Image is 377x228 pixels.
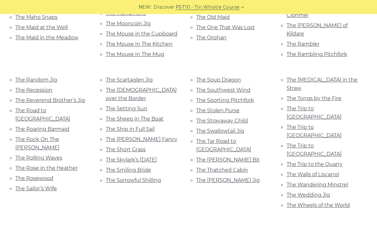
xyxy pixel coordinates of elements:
[106,157,157,163] a: The Skylark’s [DATE]
[287,124,342,138] a: The Trip to [GEOGRAPHIC_DATA]
[15,87,52,93] a: The Recession
[287,192,330,198] a: The Wedding Jig
[106,146,146,153] a: The Short Grass
[196,107,240,114] a: The Stolen Purse
[15,136,59,151] a: The Rock On The [PERSON_NAME]
[15,107,70,122] a: The Road to [GEOGRAPHIC_DATA]
[15,126,69,132] a: The Roaring Barmaid
[287,22,348,37] a: The [PERSON_NAME] of Kildare
[196,157,260,163] a: The [PERSON_NAME] Bit
[287,41,319,47] a: The Rambler
[106,126,155,132] a: The Ship in Full Sail
[106,41,173,47] a: The Mouse In The Kitchen
[106,77,153,83] a: The Scartaglen Jig
[15,24,68,30] a: The Maid at the Well
[287,143,342,157] a: The Trip to [GEOGRAPHIC_DATA]
[106,136,177,142] a: The [PERSON_NAME] Fancy
[15,185,57,192] a: The Sailor’s Wife
[196,167,248,173] a: The Thatched Cabin
[15,97,85,103] a: The Reverend Brother’s Jig
[196,77,241,83] a: The Soup Dragon
[106,116,164,122] a: The Sheep in The Boat
[196,14,230,20] a: The Old Maid
[106,106,147,112] a: The Setting Sun
[176,4,240,11] a: PST10 - Tin Whistle Course
[196,118,248,124] a: The Strayaway Child
[196,35,227,41] a: The Orphan
[287,182,348,188] a: The Wandering Minstrel
[287,77,358,91] a: The [MEDICAL_DATA] in the Straw
[154,4,175,11] span: Discover
[196,128,244,134] a: The Swallowtail Jig
[106,87,177,101] a: The [DEMOGRAPHIC_DATA] over the Border
[287,51,347,57] a: The Rambling Pitchfork
[287,202,350,208] a: The Wheels of the World
[15,35,78,41] a: The Maid in the Meadow
[287,171,339,177] a: The Walls of Liscarrol
[106,51,164,57] a: The Mouse In The Mug
[196,24,255,30] a: The One That Was Lost
[196,138,251,153] a: The Tar Road to [GEOGRAPHIC_DATA]
[15,14,58,20] a: The Maho Snaps
[196,97,254,103] a: The Sporting Pitchfork
[287,95,342,101] a: The Tongs by the Fire
[15,165,78,171] a: The Rose in the Heather
[15,77,57,83] a: The Random Jig
[106,177,161,183] a: The Sorrowful Shilling
[287,106,342,120] a: The Trip to [GEOGRAPHIC_DATA]
[15,155,62,161] a: The Rolling Waves
[15,175,53,181] a: The Rosewood
[287,161,342,167] a: The Trip to the Quarry
[106,167,151,173] a: The Smiling Bride
[106,20,151,27] a: The Mooncoin Jig
[139,4,152,11] span: NEW:
[106,31,177,37] a: The Mouse in the Cupboard
[196,177,260,183] a: The [PERSON_NAME] Jig
[196,87,250,93] a: The Southwest Wind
